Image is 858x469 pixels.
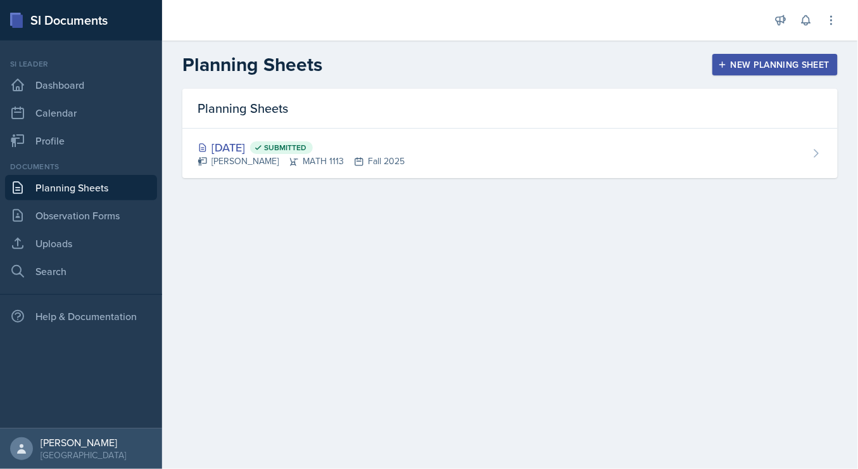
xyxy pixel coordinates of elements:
[182,129,838,178] a: [DATE] Submitted [PERSON_NAME]MATH 1113Fall 2025
[712,54,838,75] button: New Planning Sheet
[182,89,838,129] div: Planning Sheets
[5,175,157,200] a: Planning Sheets
[5,100,157,125] a: Calendar
[5,203,157,228] a: Observation Forms
[198,139,405,156] div: [DATE]
[5,259,157,284] a: Search
[198,155,405,168] div: [PERSON_NAME] MATH 1113 Fall 2025
[5,58,157,70] div: Si leader
[41,449,126,461] div: [GEOGRAPHIC_DATA]
[5,304,157,329] div: Help & Documentation
[5,231,157,256] a: Uploads
[264,143,306,153] span: Submitted
[182,53,322,76] h2: Planning Sheets
[5,72,157,98] a: Dashboard
[5,128,157,153] a: Profile
[41,436,126,449] div: [PERSON_NAME]
[5,161,157,172] div: Documents
[721,60,830,70] div: New Planning Sheet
